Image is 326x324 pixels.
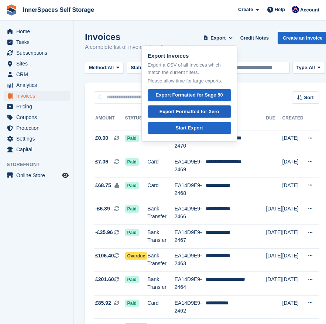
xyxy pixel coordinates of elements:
a: Start Export [148,122,231,134]
span: Paid [125,135,139,142]
span: Coupons [16,112,61,122]
span: Tasks [16,37,61,47]
th: Amount [94,112,125,131]
button: Export [202,32,234,44]
a: menu [4,144,70,155]
span: Subscriptions [16,48,61,58]
a: InnerSpaces Self Storage [20,4,97,16]
span: Method: [89,64,108,71]
div: Start Export [175,124,203,132]
span: Home [16,26,61,37]
td: [DATE] [282,225,303,249]
button: Status: All [127,62,163,74]
span: Online Store [16,170,61,180]
td: EA14D9E9-2469 [175,154,206,178]
a: menu [4,58,70,69]
span: Storefront [7,161,73,168]
span: Paid [125,276,139,283]
button: Type: All [292,62,325,74]
td: [DATE] [266,272,282,296]
span: All [108,64,114,71]
span: Help [275,6,285,13]
td: Card [147,295,174,319]
span: £7.06 [95,158,108,166]
td: EA14D9E9-2463 [175,248,206,272]
a: Preview store [61,171,70,180]
span: Create [238,6,253,13]
span: Sort [304,94,314,101]
td: [DATE] [282,131,303,154]
a: menu [4,123,70,133]
td: Bank Transfer [147,201,174,225]
td: [DATE] [266,201,282,225]
span: All [309,64,315,71]
td: [DATE] [266,248,282,272]
a: Export Formatted for Xero [148,105,231,118]
span: £68.75 [95,182,111,189]
p: A complete list of invoices for all payments [85,43,189,51]
span: Paid [125,229,139,236]
th: Due [266,112,282,131]
span: Export [210,34,226,42]
p: Please allow time for large exports. [148,77,231,85]
img: stora-icon-8386f47178a22dfd0bd8f6a31ec36ba5ce8667c1dd55bd0f319d3a0aa187defe.svg [6,4,17,16]
a: menu [4,134,70,144]
td: Bank Transfer [147,248,174,272]
a: menu [4,101,70,112]
a: menu [4,80,70,90]
a: menu [4,37,70,47]
td: EA14D9E9-2468 [175,178,206,201]
p: Export a CSV of all Invoices which match the current filters. [148,61,231,76]
td: EA14D9E9-2467 [175,225,206,249]
td: Card [147,131,174,154]
button: Method: All [85,62,124,74]
img: Dominic Hampson [292,6,299,13]
span: Pricing [16,101,61,112]
td: EA14D9E9-2466 [175,201,206,225]
th: Created [282,112,303,131]
a: menu [4,69,70,80]
span: £0.00 [95,134,108,142]
td: Bank Transfer [147,272,174,296]
span: Invoices [16,91,61,101]
span: £106.40 [95,252,114,260]
p: Export Invoices [148,52,231,60]
a: Credit Notes [237,32,272,44]
span: Capital [16,144,61,155]
td: [DATE] [282,295,303,319]
h1: Invoices [85,32,189,42]
span: Paid [125,158,139,166]
span: Paid [125,205,139,213]
div: Export Formatted for Sage 50 [156,91,223,99]
a: menu [4,170,70,180]
span: -£35.96 [95,229,113,236]
a: Export Formatted for Sage 50 [148,89,231,101]
td: [DATE] [282,248,303,272]
td: EA14D9E9-2464 [175,272,206,296]
td: [DATE] [282,154,303,178]
td: EA14D9E9-2470 [175,131,206,154]
span: Paid [125,182,139,189]
span: Analytics [16,80,61,90]
td: [DATE] [282,201,303,225]
th: Status [125,112,148,131]
td: Card [147,154,174,178]
td: [DATE] [266,225,282,249]
td: Bank Transfer [147,225,174,249]
span: CRM [16,69,61,80]
span: Account [300,6,319,14]
span: £85.92 [95,299,111,307]
a: menu [4,26,70,37]
span: Protection [16,123,61,133]
span: £201.60 [95,276,114,283]
span: Type: [296,64,309,71]
td: [DATE] [282,272,303,296]
a: menu [4,48,70,58]
td: EA14D9E9-2462 [175,295,206,319]
span: Sites [16,58,61,69]
span: Paid [125,300,139,307]
div: Export Formatted for Xero [159,108,219,115]
span: Overdue [125,252,148,260]
td: [DATE] [282,178,303,201]
span: Settings [16,134,61,144]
